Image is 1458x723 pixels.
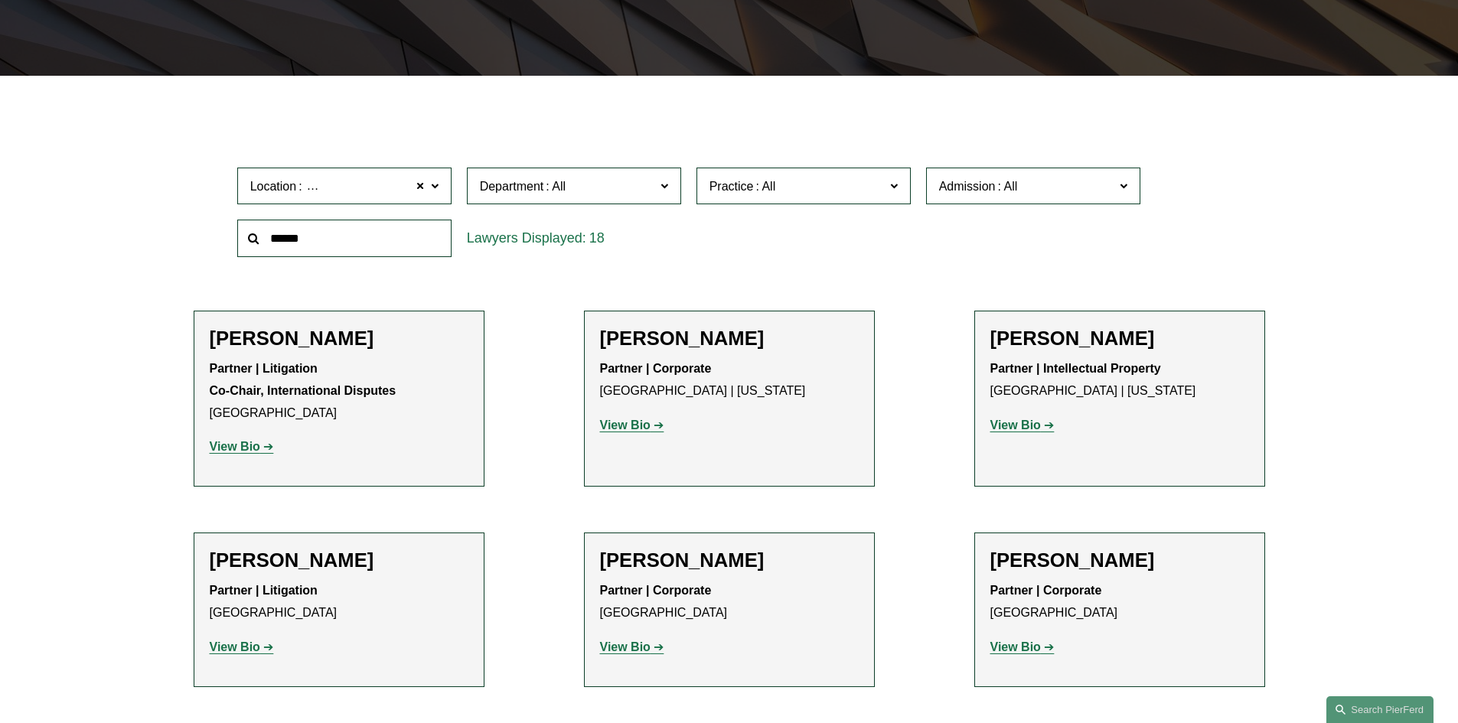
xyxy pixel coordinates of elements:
span: Location [250,180,297,193]
strong: Partner | Litigation [210,584,318,597]
a: Search this site [1326,696,1434,723]
span: Practice [709,180,754,193]
h2: [PERSON_NAME] [600,327,859,350]
strong: View Bio [990,640,1041,653]
span: 18 [589,230,605,246]
h2: [PERSON_NAME] [990,549,1249,572]
p: [GEOGRAPHIC_DATA] [990,580,1249,624]
strong: View Bio [990,418,1041,432]
a: View Bio [600,640,664,653]
strong: Partner | Intellectual Property [990,362,1161,375]
h2: [PERSON_NAME] [990,327,1249,350]
a: View Bio [990,418,1055,432]
strong: Partner | Litigation Co-Chair, International Disputes [210,362,396,397]
strong: View Bio [210,440,260,453]
h2: [PERSON_NAME] [600,549,859,572]
p: [GEOGRAPHIC_DATA] [210,358,468,424]
strong: Partner | Corporate [990,584,1102,597]
p: [GEOGRAPHIC_DATA] | [US_STATE] [990,358,1249,402]
h2: [PERSON_NAME] [210,549,468,572]
a: View Bio [990,640,1055,653]
p: [GEOGRAPHIC_DATA] [600,580,859,624]
span: Department [480,180,544,193]
strong: Partner | Corporate [600,362,712,375]
p: [GEOGRAPHIC_DATA] [210,580,468,624]
strong: Partner | Corporate [600,584,712,597]
h2: [PERSON_NAME] [210,327,468,350]
a: View Bio [210,640,274,653]
a: View Bio [210,440,274,453]
strong: View Bio [600,418,651,432]
p: [GEOGRAPHIC_DATA] | [US_STATE] [600,358,859,402]
span: [GEOGRAPHIC_DATA] [305,177,432,197]
strong: View Bio [600,640,651,653]
span: Admission [939,180,996,193]
strong: View Bio [210,640,260,653]
a: View Bio [600,418,664,432]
